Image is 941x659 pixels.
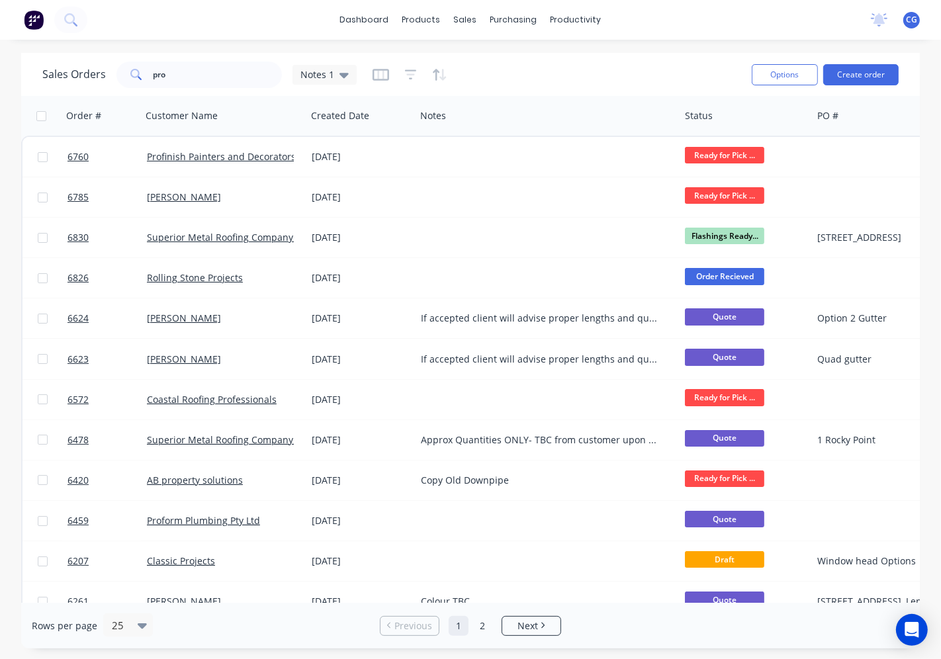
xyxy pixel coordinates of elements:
div: [DATE] [312,312,410,325]
div: sales [447,10,484,30]
button: Options [752,64,818,85]
a: 6261 [67,582,147,621]
h1: Sales Orders [42,68,106,81]
div: purchasing [484,10,544,30]
a: [PERSON_NAME] [147,312,221,324]
span: Draft [685,551,764,568]
span: 6830 [67,231,89,244]
a: Superior Metal Roofing Company Pty Ltd [147,231,326,243]
a: Previous page [381,619,439,633]
span: CG [906,14,917,26]
button: Create order [823,64,899,85]
div: Open Intercom Messenger [896,614,928,646]
div: [DATE] [312,433,410,447]
span: Previous [394,619,432,633]
span: 6826 [67,271,89,285]
span: 6261 [67,595,89,608]
div: [DATE] [312,191,410,204]
div: Created Date [311,109,369,122]
a: Profinish Painters and Decorators [147,150,296,163]
span: Quote [685,308,764,325]
div: Status [685,109,713,122]
a: 6830 [67,218,147,257]
div: [DATE] [312,150,410,163]
div: Customer Name [146,109,218,122]
div: productivity [544,10,608,30]
span: 6572 [67,393,89,406]
span: Ready for Pick ... [685,389,764,406]
span: 6760 [67,150,89,163]
div: Approx Quantities ONLY- TBC from customer upon ordering [421,433,662,447]
div: [DATE] [312,353,410,366]
div: [DATE] [312,474,410,487]
a: Classic Projects [147,554,215,567]
span: Notes 1 [300,67,334,81]
a: [PERSON_NAME] [147,191,221,203]
div: [DATE] [312,271,410,285]
a: 6478 [67,420,147,460]
span: 6459 [67,514,89,527]
a: dashboard [334,10,396,30]
a: Page 2 [472,616,492,636]
a: [PERSON_NAME] [147,353,221,365]
div: [DATE] [312,393,410,406]
span: 6785 [67,191,89,204]
a: 6420 [67,461,147,500]
div: Colour TBC [421,595,662,608]
a: Proform Plumbing Pty Ltd [147,514,260,527]
a: 6572 [67,380,147,419]
span: 6207 [67,554,89,568]
a: 6760 [67,137,147,177]
span: 6624 [67,312,89,325]
div: If accepted client will advise proper lengths and quantities [421,353,662,366]
div: Copy Old Downpipe [421,474,662,487]
div: [DATE] [312,231,410,244]
span: Ready for Pick ... [685,147,764,163]
div: Notes [420,109,446,122]
input: Search... [154,62,283,88]
img: Factory [24,10,44,30]
span: Order Recieved [685,268,764,285]
span: 6478 [67,433,89,447]
div: If accepted client will advise proper lengths and quantities [421,312,662,325]
span: 6623 [67,353,89,366]
span: Flashings Ready... [685,228,764,244]
span: Ready for Pick ... [685,187,764,204]
span: 6420 [67,474,89,487]
div: [DATE] [312,514,410,527]
span: Quote [685,592,764,608]
span: Rows per page [32,619,97,633]
a: 6785 [67,177,147,217]
a: Superior Metal Roofing Company Pty Ltd [147,433,326,446]
a: Page 1 is your current page [449,616,469,636]
a: 6623 [67,339,147,379]
a: 6826 [67,258,147,298]
div: products [396,10,447,30]
a: 6624 [67,298,147,338]
span: Next [517,619,538,633]
a: Coastal Roofing Professionals [147,393,277,406]
span: Quote [685,430,764,447]
div: [DATE] [312,595,410,608]
span: Quote [685,511,764,527]
a: Rolling Stone Projects [147,271,243,284]
a: [PERSON_NAME] [147,595,221,607]
a: Next page [502,619,560,633]
ul: Pagination [375,616,566,636]
span: Ready for Pick ... [685,470,764,487]
a: 6207 [67,541,147,581]
div: Order # [66,109,101,122]
span: Quote [685,349,764,365]
div: [DATE] [312,554,410,568]
div: PO # [817,109,838,122]
a: AB property solutions [147,474,243,486]
a: 6459 [67,501,147,541]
